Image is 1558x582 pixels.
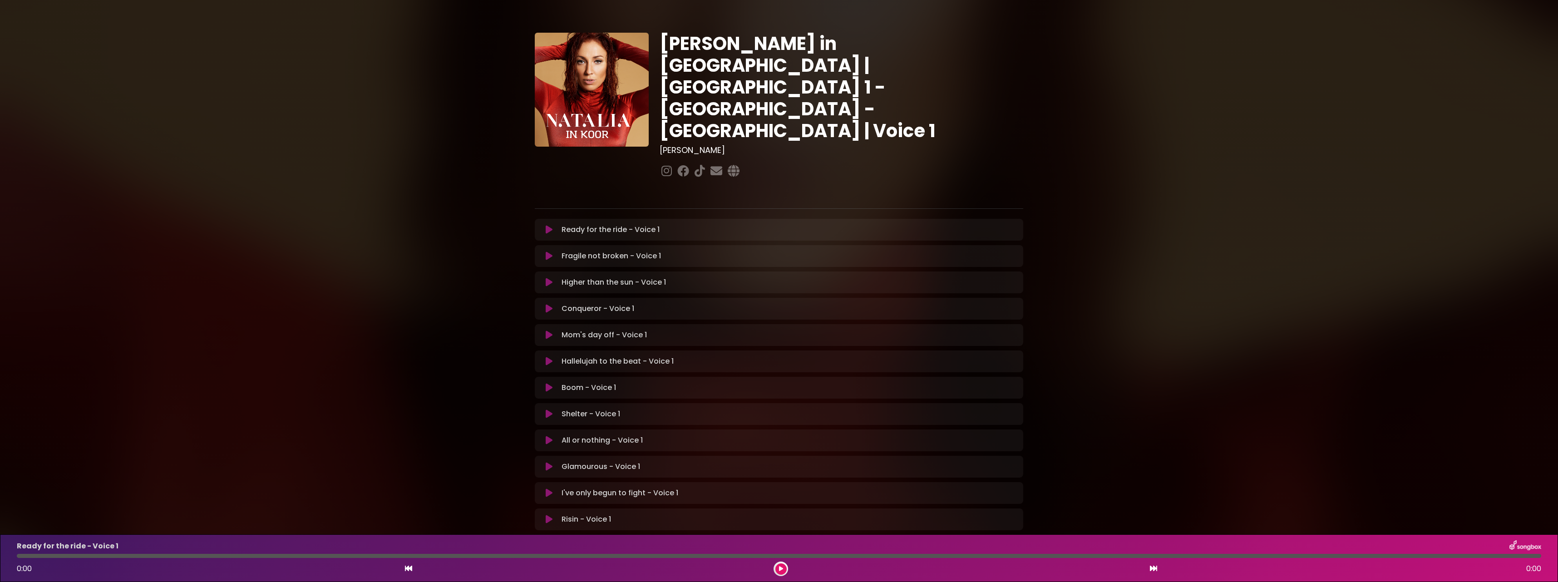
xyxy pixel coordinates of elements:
h1: [PERSON_NAME] in [GEOGRAPHIC_DATA] | [GEOGRAPHIC_DATA] 1 - [GEOGRAPHIC_DATA] - [GEOGRAPHIC_DATA] ... [660,33,1023,142]
img: YTVS25JmS9CLUqXqkEhs [535,33,649,147]
p: I've only begun to fight - Voice 1 [562,488,678,498]
p: Hallelujah to the beat - Voice 1 [562,356,674,367]
p: Conqueror - Voice 1 [562,303,634,314]
p: Fragile not broken - Voice 1 [562,251,661,261]
h3: [PERSON_NAME] [660,145,1023,155]
p: Risin - Voice 1 [562,514,611,525]
p: Mom's day off - Voice 1 [562,330,647,340]
p: Ready for the ride - Voice 1 [17,541,118,552]
span: 0:00 [1526,563,1541,574]
p: Shelter - Voice 1 [562,409,620,419]
p: Higher than the sun - Voice 1 [562,277,666,288]
p: Glamourous - Voice 1 [562,461,640,472]
p: All or nothing - Voice 1 [562,435,643,446]
p: Boom - Voice 1 [562,382,616,393]
img: songbox-logo-white.png [1509,540,1541,552]
span: 0:00 [17,563,32,574]
p: Ready for the ride - Voice 1 [562,224,660,235]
